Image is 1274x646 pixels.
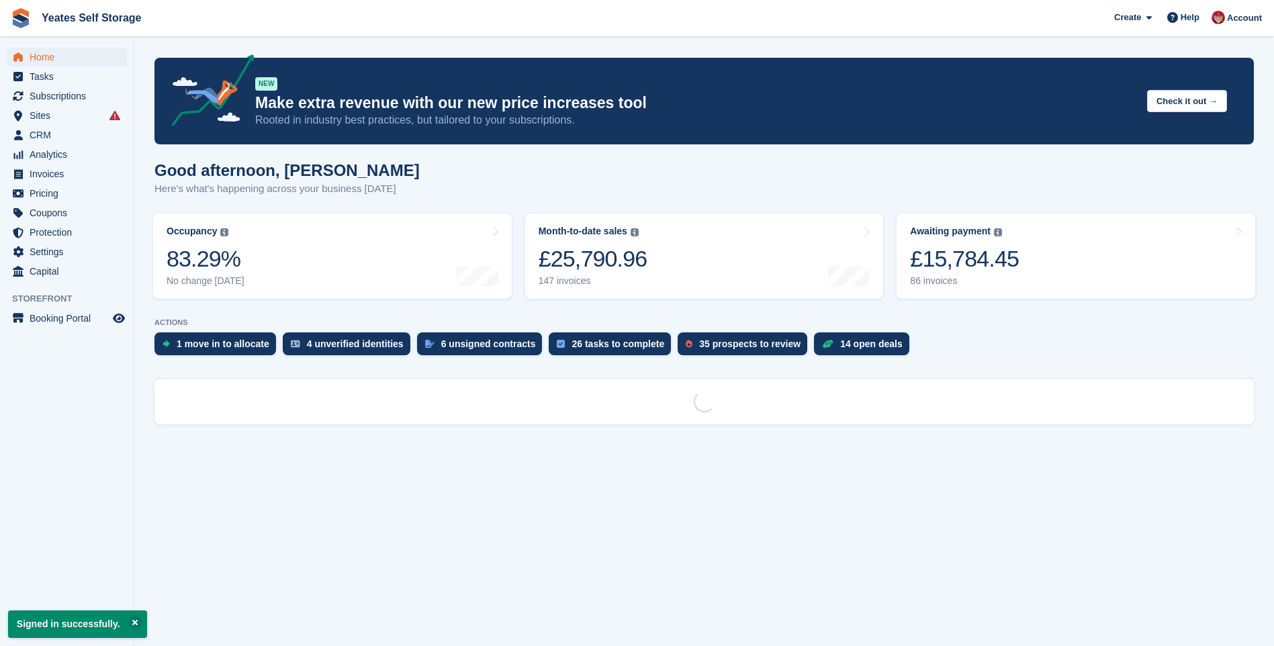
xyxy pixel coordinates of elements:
[699,338,801,349] div: 35 prospects to review
[30,145,110,164] span: Analytics
[109,110,120,121] i: Smart entry sync failures have occurred
[30,242,110,261] span: Settings
[154,332,283,362] a: 1 move in to allocate
[7,223,127,242] a: menu
[525,214,884,299] a: Month-to-date sales £25,790.96 147 invoices
[154,161,420,179] h1: Good afternoon, [PERSON_NAME]
[30,309,110,328] span: Booking Portal
[557,340,565,348] img: task-75834270c22a3079a89374b754ae025e5fb1db73e45f91037f5363f120a921f8.svg
[30,126,110,144] span: CRM
[7,106,127,125] a: menu
[307,338,404,349] div: 4 unverified identities
[7,184,127,203] a: menu
[7,126,127,144] a: menu
[539,275,647,287] div: 147 invoices
[7,48,127,66] a: menu
[425,340,435,348] img: contract_signature_icon-13c848040528278c33f63329250d36e43548de30e8caae1d1a13099fd9432cc5.svg
[30,67,110,86] span: Tasks
[897,214,1255,299] a: Awaiting payment £15,784.45 86 invoices
[30,184,110,203] span: Pricing
[154,318,1254,327] p: ACTIONS
[441,338,536,349] div: 6 unsigned contracts
[678,332,814,362] a: 35 prospects to review
[7,67,127,86] a: menu
[30,87,110,105] span: Subscriptions
[30,203,110,222] span: Coupons
[910,245,1019,273] div: £15,784.45
[36,7,147,29] a: Yeates Self Storage
[1227,11,1262,25] span: Account
[1212,11,1225,24] img: Wendie Tanner
[30,48,110,66] span: Home
[161,54,255,131] img: price-adjustments-announcement-icon-8257ccfd72463d97f412b2fc003d46551f7dbcb40ab6d574587a9cd5c0d94...
[549,332,678,362] a: 26 tasks to complete
[7,203,127,222] a: menu
[30,106,110,125] span: Sites
[11,8,31,28] img: stora-icon-8386f47178a22dfd0bd8f6a31ec36ba5ce8667c1dd55bd0f319d3a0aa187defe.svg
[167,245,244,273] div: 83.29%
[539,226,627,237] div: Month-to-date sales
[30,223,110,242] span: Protection
[8,610,147,638] p: Signed in successfully.
[686,340,692,348] img: prospect-51fa495bee0391a8d652442698ab0144808aea92771e9ea1ae160a38d050c398.svg
[220,228,228,236] img: icon-info-grey-7440780725fd019a000dd9b08b2336e03edf1995a4989e88bcd33f0948082b44.svg
[167,275,244,287] div: No change [DATE]
[154,181,420,197] p: Here's what's happening across your business [DATE]
[291,340,300,348] img: verify_identity-adf6edd0f0f0b5bbfe63781bf79b02c33cf7c696d77639b501bdc392416b5a36.svg
[283,332,417,362] a: 4 unverified identities
[12,292,134,306] span: Storefront
[255,113,1136,128] p: Rooted in industry best practices, but tailored to your subscriptions.
[7,309,127,328] a: menu
[30,262,110,281] span: Capital
[994,228,1002,236] img: icon-info-grey-7440780725fd019a000dd9b08b2336e03edf1995a4989e88bcd33f0948082b44.svg
[7,165,127,183] a: menu
[910,226,991,237] div: Awaiting payment
[7,262,127,281] a: menu
[910,275,1019,287] div: 86 invoices
[255,93,1136,113] p: Make extra revenue with our new price increases tool
[167,226,217,237] div: Occupancy
[111,310,127,326] a: Preview store
[153,214,512,299] a: Occupancy 83.29% No change [DATE]
[539,245,647,273] div: £25,790.96
[163,340,170,348] img: move_ins_to_allocate_icon-fdf77a2bb77ea45bf5b3d319d69a93e2d87916cf1d5bf7949dd705db3b84f3ca.svg
[1147,90,1227,112] button: Check it out →
[417,332,549,362] a: 6 unsigned contracts
[631,228,639,236] img: icon-info-grey-7440780725fd019a000dd9b08b2336e03edf1995a4989e88bcd33f0948082b44.svg
[7,87,127,105] a: menu
[177,338,269,349] div: 1 move in to allocate
[814,332,916,362] a: 14 open deals
[7,145,127,164] a: menu
[822,339,833,349] img: deal-1b604bf984904fb50ccaf53a9ad4b4a5d6e5aea283cecdc64d6e3604feb123c2.svg
[1181,11,1199,24] span: Help
[7,242,127,261] a: menu
[572,338,664,349] div: 26 tasks to complete
[30,165,110,183] span: Invoices
[840,338,903,349] div: 14 open deals
[1114,11,1141,24] span: Create
[255,77,277,91] div: NEW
